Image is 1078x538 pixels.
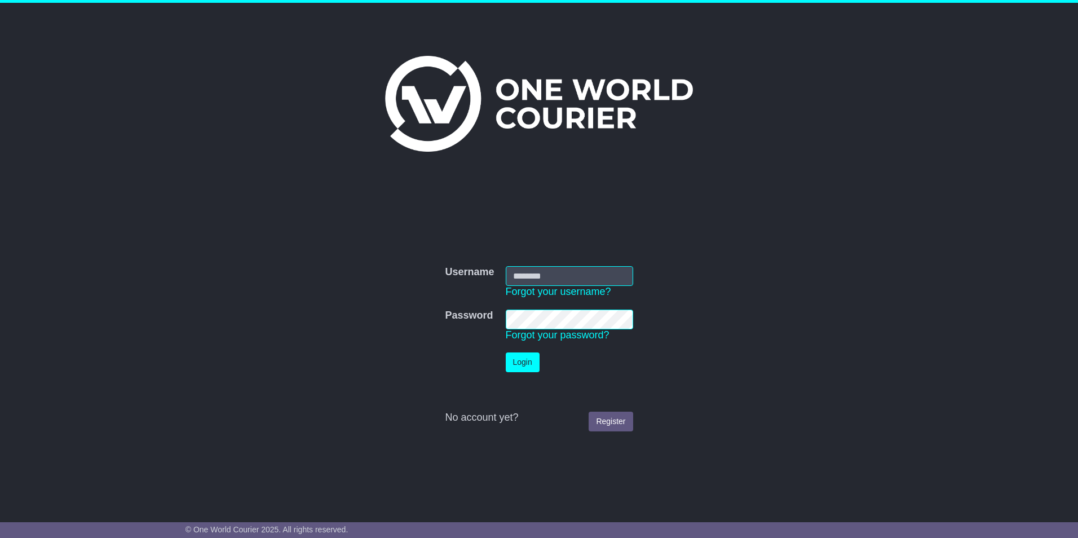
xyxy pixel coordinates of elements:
a: Forgot your username? [506,286,611,297]
label: Password [445,310,493,322]
span: © One World Courier 2025. All rights reserved. [185,525,348,534]
label: Username [445,266,494,279]
img: One World [385,56,693,152]
div: No account yet? [445,412,633,424]
a: Forgot your password? [506,329,609,341]
a: Register [589,412,633,431]
button: Login [506,352,540,372]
